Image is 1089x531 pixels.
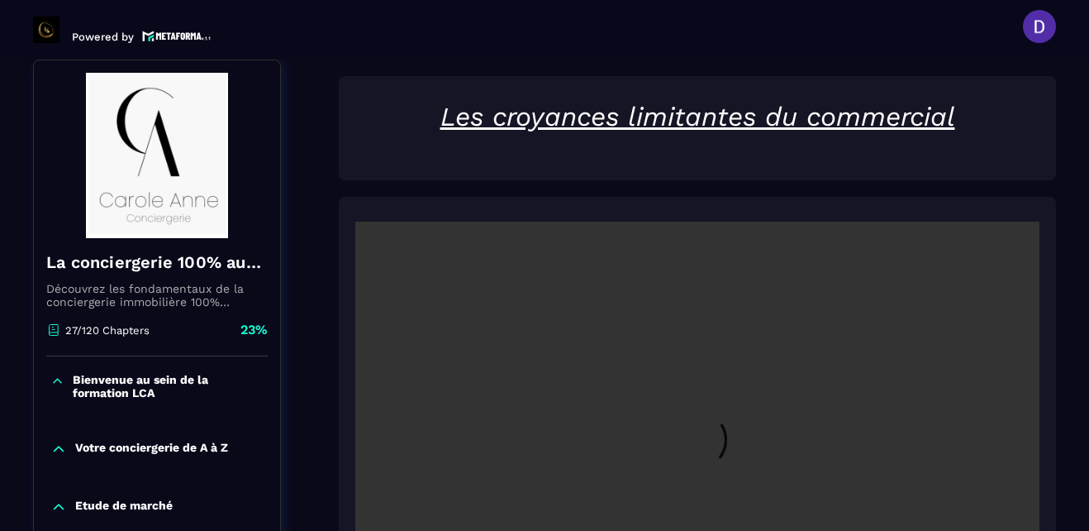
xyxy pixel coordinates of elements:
[46,282,268,309] p: Découvrez les fondamentaux de la conciergerie immobilière 100% automatisée. Cette formation est c...
[440,101,955,132] u: Les croyances limitantes du commercial
[46,73,268,238] img: banner
[72,31,134,43] p: Powered by
[65,324,150,337] p: 27/120 Chapters
[75,499,173,515] p: Etude de marché
[46,251,268,274] h4: La conciergerie 100% automatisée
[75,441,228,457] p: Votre conciergerie de A à Z
[73,373,264,399] p: Bienvenue au sein de la formation LCA
[33,17,59,43] img: logo-branding
[142,29,212,43] img: logo
[240,321,268,339] p: 23%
